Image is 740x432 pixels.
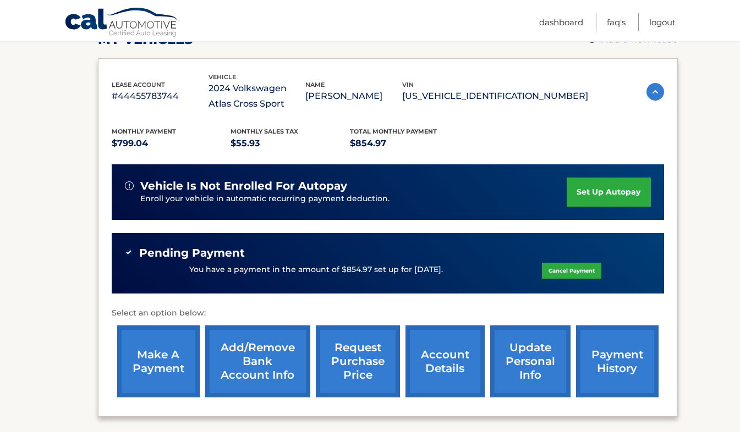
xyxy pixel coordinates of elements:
[140,179,347,193] span: vehicle is not enrolled for autopay
[117,325,200,397] a: make a payment
[402,88,588,104] p: [US_VEHICLE_IDENTIFICATION_NUMBER]
[350,136,469,151] p: $854.97
[490,325,571,397] a: update personal info
[539,13,583,31] a: Dashboard
[607,13,626,31] a: FAQ's
[112,81,165,88] span: lease account
[231,136,350,151] p: $55.93
[231,128,298,135] span: Monthly sales Tax
[112,136,231,151] p: $799.04
[139,246,245,260] span: Pending Payment
[316,325,400,397] a: request purchase price
[576,325,659,397] a: payment history
[209,81,305,112] p: 2024 Volkswagen Atlas Cross Sport
[112,88,209,104] p: #44455783744
[64,7,180,39] a: Cal Automotive
[189,264,443,276] p: You have a payment in the amount of $854.97 set up for [DATE].
[125,248,133,256] img: check-green.svg
[567,178,650,207] a: set up autopay
[402,81,414,88] span: vin
[140,193,567,205] p: Enroll your vehicle in automatic recurring payment deduction.
[112,307,664,320] p: Select an option below:
[646,83,664,101] img: accordion-active.svg
[112,128,176,135] span: Monthly Payment
[209,73,236,81] span: vehicle
[305,88,402,104] p: [PERSON_NAME]
[542,263,601,279] a: Cancel Payment
[205,325,310,397] a: Add/Remove bank account info
[350,128,437,135] span: Total Monthly Payment
[305,81,325,88] span: name
[405,325,485,397] a: account details
[649,13,676,31] a: Logout
[125,181,134,190] img: alert-white.svg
